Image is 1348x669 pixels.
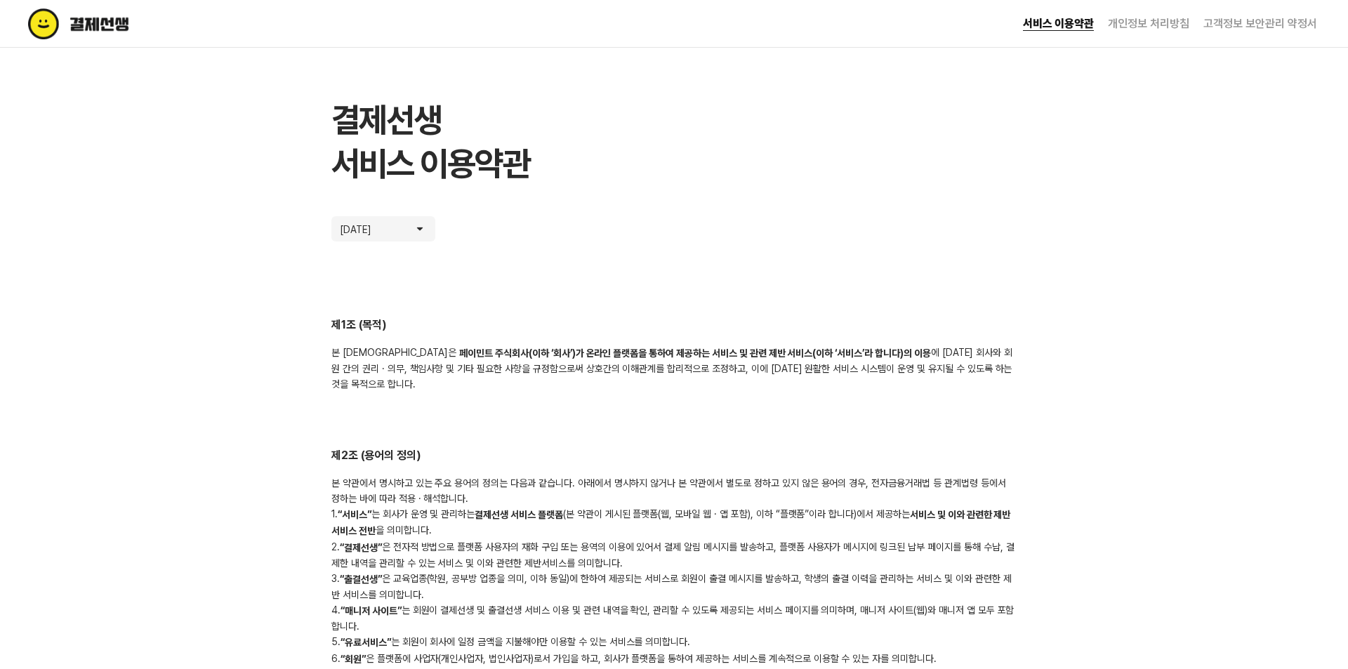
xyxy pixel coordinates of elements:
[1108,17,1189,30] a: 개인정보 처리방침
[331,448,1017,464] h2: 제2조 (용어의 정의)
[331,509,1010,536] b: 서비스 및 이와 관련한 제반 서비스 전반
[341,637,391,649] b: “유료서비스”
[331,317,1017,333] h2: 제1조 (목적)
[1023,17,1094,31] a: 서비스 이용약관
[331,345,1017,392] div: 본 [DEMOGRAPHIC_DATA]은 에 [DATE] 회사와 회원 간의 권리 · 의무, 책임사항 및 기타 필요한 사항을 규정함으로써 상호간의 이해관계를 합리적으로 조정하고,...
[331,216,435,241] button: [DATE]
[413,222,427,236] img: arrow icon
[341,654,366,665] b: “회원”
[475,509,563,520] b: 결제선생 서비스 플랫폼
[340,542,382,553] b: “결제선생”
[1203,17,1317,30] a: 고객정보 보안관리 약정서
[341,605,402,616] b: “매니저 사이트”
[459,347,930,359] b: 페이민트 주식회사(이하 ‘회사’)가 온라인 플랫폼을 통하여 제공하는 서비스 및 관련 제반 서비스(이하 ‘서비스’라 합니다)의 이용
[331,98,1017,185] h1: 결제선생 서비스 이용약관
[340,574,382,585] b: “출결선생”
[338,509,371,520] b: “서비스”
[28,8,189,39] img: terms logo
[340,222,382,236] p: [DATE]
